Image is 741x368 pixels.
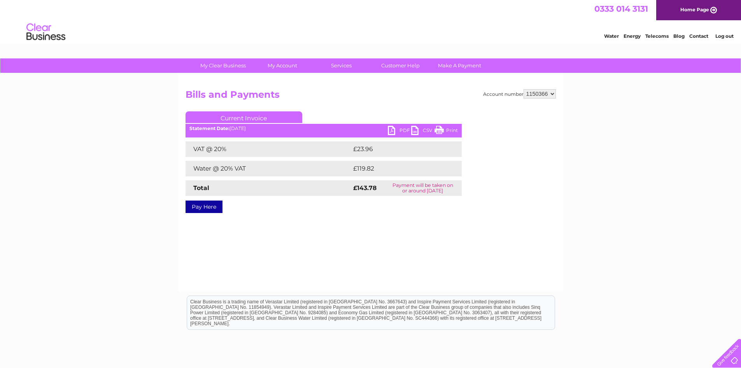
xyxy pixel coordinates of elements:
[351,141,446,157] td: £23.96
[411,126,434,137] a: CSV
[186,111,302,123] a: Current Invoice
[715,33,734,39] a: Log out
[689,33,708,39] a: Contact
[483,89,556,99] div: Account number
[186,126,462,131] div: [DATE]
[186,161,351,176] td: Water @ 20% VAT
[624,33,641,39] a: Energy
[353,184,377,192] strong: £143.78
[26,20,66,44] img: logo.png
[427,58,492,73] a: Make A Payment
[193,184,209,192] strong: Total
[673,33,685,39] a: Blog
[186,201,222,213] a: Pay Here
[351,161,447,176] td: £119.82
[388,126,411,137] a: PDF
[594,4,648,14] a: 0333 014 3131
[186,89,556,104] h2: Bills and Payments
[645,33,669,39] a: Telecoms
[434,126,458,137] a: Print
[250,58,314,73] a: My Account
[384,180,462,196] td: Payment will be taken on or around [DATE]
[189,125,229,131] b: Statement Date:
[309,58,373,73] a: Services
[604,33,619,39] a: Water
[187,4,555,38] div: Clear Business is a trading name of Verastar Limited (registered in [GEOGRAPHIC_DATA] No. 3667643...
[186,141,351,157] td: VAT @ 20%
[368,58,433,73] a: Customer Help
[191,58,255,73] a: My Clear Business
